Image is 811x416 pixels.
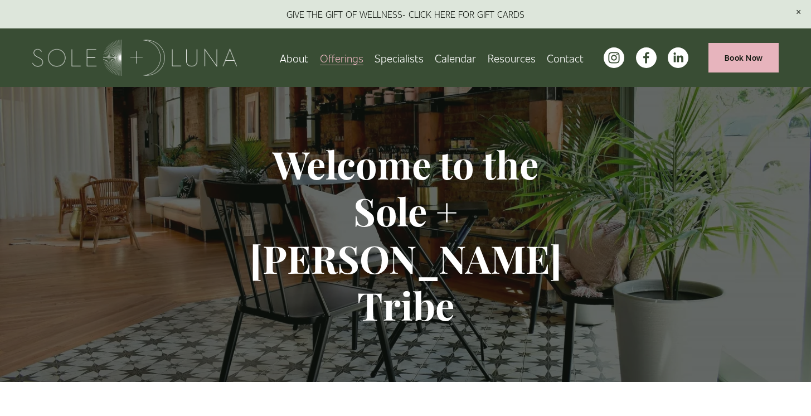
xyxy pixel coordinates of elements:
a: Calendar [435,48,476,67]
a: folder dropdown [320,48,363,67]
span: Offerings [320,49,363,66]
span: Resources [488,49,536,66]
a: Specialists [375,48,424,67]
a: facebook-unauth [636,47,657,68]
a: About [280,48,308,67]
a: Contact [547,48,584,67]
a: folder dropdown [488,48,536,67]
a: Book Now [708,43,778,72]
h1: Welcome to the Sole + [PERSON_NAME] Tribe [219,141,592,328]
a: LinkedIn [668,47,688,68]
a: instagram-unauth [604,47,624,68]
img: Sole + Luna [32,40,237,76]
